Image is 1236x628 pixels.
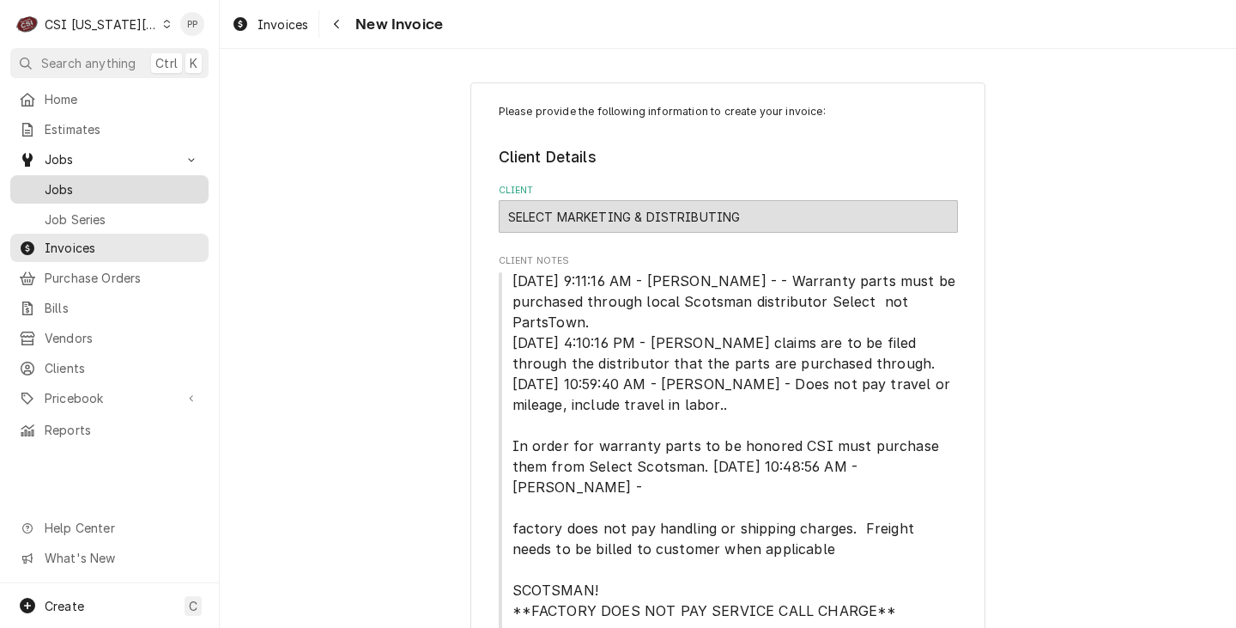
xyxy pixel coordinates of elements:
[10,175,209,204] a: Jobs
[323,10,350,38] button: Navigate back
[45,599,84,613] span: Create
[499,254,958,268] span: Client Notes
[10,514,209,542] a: Go to Help Center
[499,104,958,119] p: Please provide the following information to create your invoice:
[190,54,197,72] span: K
[499,200,958,233] div: SELECT MARKETING & DISTRIBUTING
[180,12,204,36] div: Philip Potter's Avatar
[189,597,197,615] span: C
[45,239,200,257] span: Invoices
[45,150,174,168] span: Jobs
[10,294,209,322] a: Bills
[350,13,443,36] span: New Invoice
[10,85,209,113] a: Home
[45,269,200,287] span: Purchase Orders
[10,145,209,174] a: Go to Jobs
[45,359,200,377] span: Clients
[45,180,200,198] span: Jobs
[10,264,209,292] a: Purchase Orders
[45,329,200,347] span: Vendors
[499,184,958,198] label: Client
[499,146,958,168] legend: Client Details
[180,12,204,36] div: PP
[10,416,209,444] a: Reports
[10,115,209,143] a: Estimates
[41,54,136,72] span: Search anything
[45,389,174,407] span: Pricebook
[10,324,209,352] a: Vendors
[10,205,209,234] a: Job Series
[45,519,198,537] span: Help Center
[45,90,200,108] span: Home
[45,120,200,138] span: Estimates
[15,12,39,36] div: CSI Kansas City's Avatar
[10,48,209,78] button: Search anythingCtrlK
[15,12,39,36] div: C
[45,549,198,567] span: What's New
[45,15,158,34] div: CSI [US_STATE][GEOGRAPHIC_DATA]
[45,210,200,229] span: Job Series
[45,421,200,439] span: Reports
[257,15,308,34] span: Invoices
[45,299,200,317] span: Bills
[499,184,958,233] div: Client
[225,10,315,39] a: Invoices
[10,544,209,572] a: Go to What's New
[10,354,209,382] a: Clients
[10,234,209,262] a: Invoices
[10,384,209,412] a: Go to Pricebook
[155,54,178,72] span: Ctrl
